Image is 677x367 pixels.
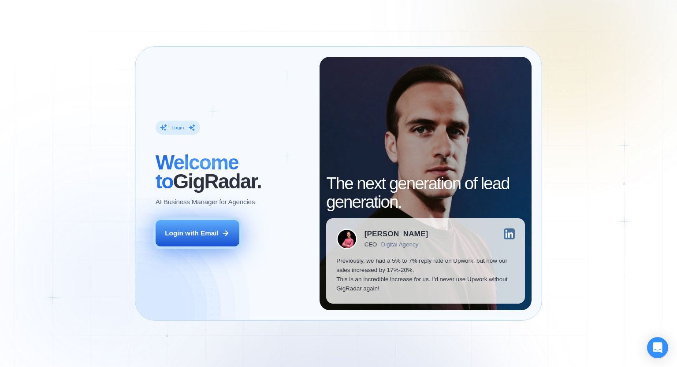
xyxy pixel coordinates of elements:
[156,153,309,190] h2: ‍ GigRadar.
[647,337,668,358] div: Open Intercom Messenger
[336,256,515,294] p: Previously, we had a 5% to 7% reply rate on Upwork, but now our sales increased by 17%-20%. This ...
[156,220,239,246] button: Login with Email
[326,174,525,211] h2: The next generation of lead generation.
[156,197,255,206] p: AI Business Manager for Agencies
[171,125,184,131] div: Login
[365,241,377,248] div: CEO
[365,230,428,238] div: [PERSON_NAME]
[381,241,419,248] div: Digital Agency
[165,228,219,238] div: Login with Email
[156,151,238,192] span: Welcome to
